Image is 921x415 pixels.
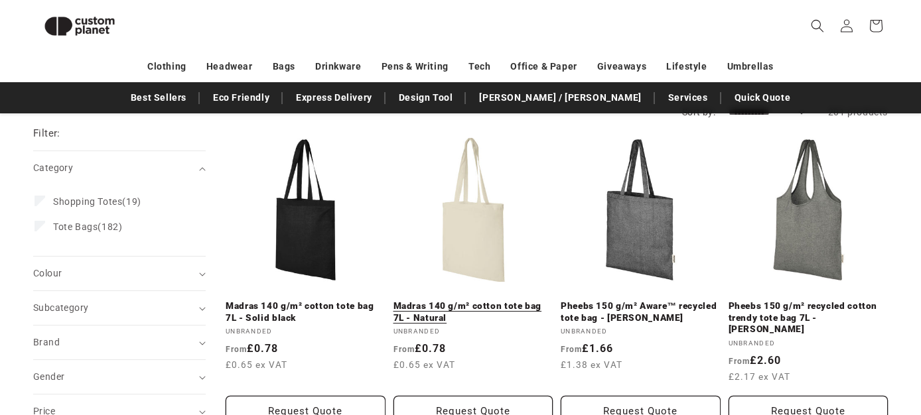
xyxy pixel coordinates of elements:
[803,11,832,40] summary: Search
[147,55,186,78] a: Clothing
[33,126,60,141] h2: Filter:
[33,302,88,313] span: Subcategory
[33,5,126,47] img: Custom Planet
[315,55,361,78] a: Drinkware
[728,86,798,109] a: Quick Quote
[561,300,721,324] a: Pheebs 150 g/m² Aware™ recycled tote bag - [PERSON_NAME]
[472,86,648,109] a: [PERSON_NAME] / [PERSON_NAME]
[393,300,553,324] a: Madras 140 g/m² cotton tote bag 7L - Natural
[510,55,577,78] a: Office & Paper
[226,300,386,324] a: Madras 140 g/m² cotton tote bag 7L - Solid black
[392,86,460,109] a: Design Tool
[273,55,295,78] a: Bags
[468,55,490,78] a: Tech
[597,55,646,78] a: Giveaways
[33,326,206,359] summary: Brand (0 selected)
[33,371,64,382] span: Gender
[666,55,707,78] a: Lifestyle
[828,107,888,117] span: 201 products
[727,55,774,78] a: Umbrellas
[53,221,98,232] span: Tote Bags
[206,86,276,109] a: Eco Friendly
[33,257,206,290] summary: Colour (0 selected)
[382,55,449,78] a: Pens & Writing
[33,360,206,394] summary: Gender (0 selected)
[53,221,122,233] span: (182)
[33,151,206,185] summary: Category (0 selected)
[53,196,141,207] span: (19)
[33,268,62,278] span: Colour
[206,55,253,78] a: Headwear
[33,162,73,173] span: Category
[682,107,715,117] label: Sort by:
[53,196,122,207] span: Shopping Totes
[33,337,60,347] span: Brand
[662,86,715,109] a: Services
[33,291,206,325] summary: Subcategory (0 selected)
[693,272,921,415] iframe: Chat Widget
[124,86,193,109] a: Best Sellers
[289,86,379,109] a: Express Delivery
